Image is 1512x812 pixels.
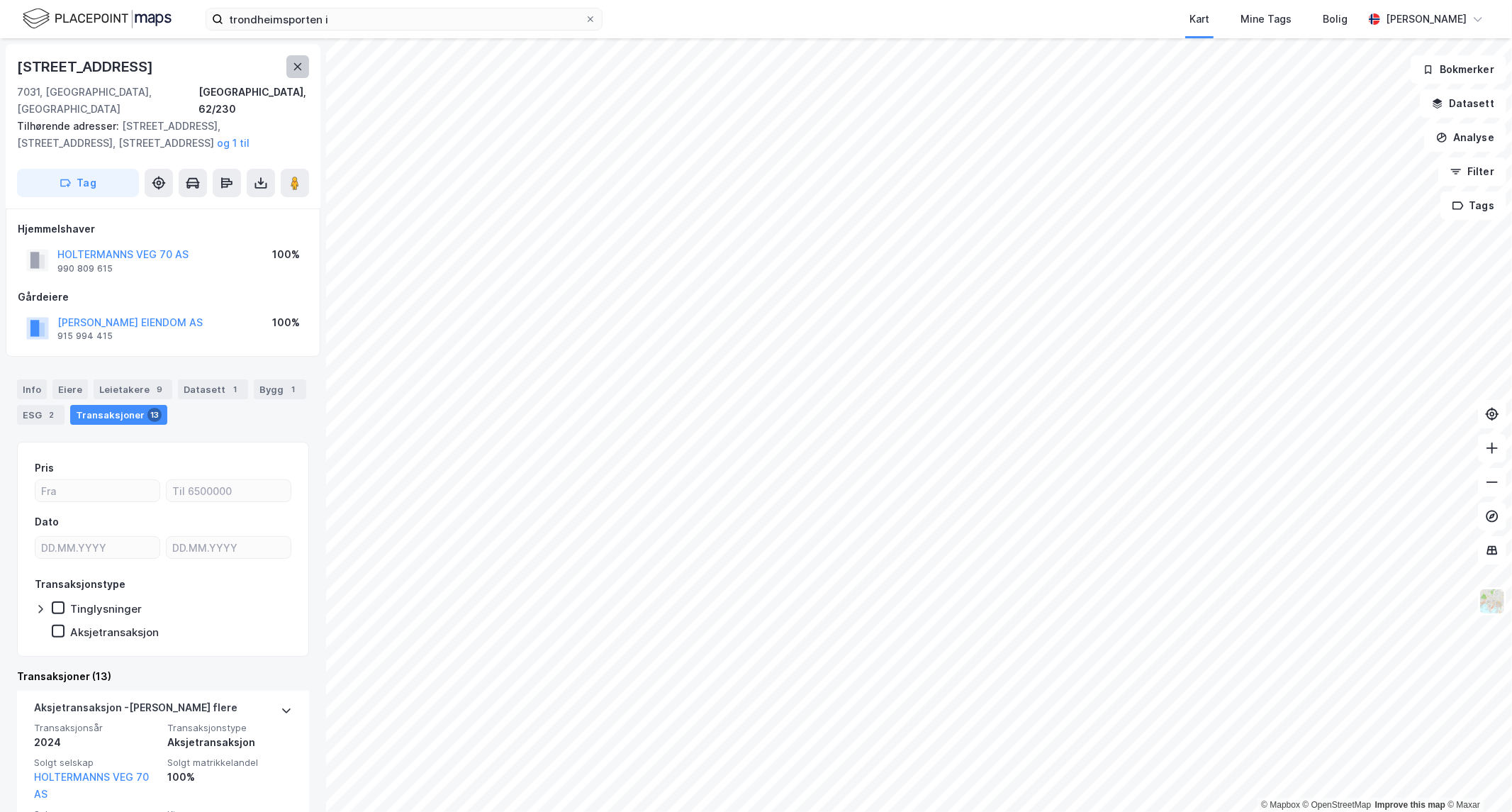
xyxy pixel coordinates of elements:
div: 2024 [34,734,159,751]
span: Transaksjonstype [167,722,292,734]
div: Aksjetransaksjon - [PERSON_NAME] flere [34,699,237,722]
div: ESG [17,405,65,425]
div: Eiere [52,379,88,399]
button: Tag [17,169,139,197]
div: 100% [272,246,300,263]
div: 990 809 615 [57,263,113,274]
span: Solgt selskap [34,757,159,769]
span: Solgt matrikkelandel [167,757,292,769]
div: Dato [35,513,59,530]
div: Aksjetransaksjon [167,734,292,751]
div: Bygg [254,379,306,399]
iframe: Chat Widget [1441,744,1512,812]
div: 100% [272,314,300,331]
span: Tilhørende adresser: [17,120,122,132]
div: Transaksjoner [70,405,167,425]
input: Til 6500000 [167,480,291,501]
a: Mapbox [1261,800,1300,810]
input: Fra [35,480,159,501]
div: [GEOGRAPHIC_DATA], 62/230 [198,84,309,118]
button: Bokmerker [1411,55,1506,84]
button: Tags [1440,191,1506,220]
div: Gårdeiere [18,289,308,306]
div: Transaksjonstype [35,576,125,593]
div: 1 [286,382,301,396]
input: DD.MM.YYYY [167,537,291,558]
a: HOLTERMANNS VEG 70 AS [34,771,149,800]
div: 2 [45,408,59,422]
div: Info [17,379,47,399]
input: DD.MM.YYYY [35,537,159,558]
div: Kontrollprogram for chat [1441,744,1512,812]
button: Filter [1438,157,1506,186]
span: Transaksjonsår [34,722,159,734]
div: 100% [167,769,292,786]
a: Improve this map [1375,800,1445,810]
div: Tinglysninger [70,602,142,616]
div: Datasett [178,379,248,399]
div: Leietakere [94,379,172,399]
div: Bolig [1323,11,1348,28]
a: OpenStreetMap [1303,800,1372,810]
div: 915 994 415 [57,330,113,342]
div: 7031, [GEOGRAPHIC_DATA], [GEOGRAPHIC_DATA] [17,84,198,118]
div: 9 [152,382,167,396]
img: Z [1479,588,1506,615]
div: Hjemmelshaver [18,221,308,238]
div: 1 [228,382,242,396]
div: [STREET_ADDRESS] [17,55,156,78]
div: [STREET_ADDRESS], [STREET_ADDRESS], [STREET_ADDRESS] [17,118,298,152]
div: [PERSON_NAME] [1386,11,1467,28]
div: Aksjetransaksjon [70,625,159,639]
img: logo.f888ab2527a4732fd821a326f86c7f29.svg [23,6,172,31]
div: Transaksjoner (13) [17,668,309,685]
input: Søk på adresse, matrikkel, gårdeiere, leietakere eller personer [223,9,585,30]
div: Pris [35,460,54,477]
div: 13 [147,408,162,422]
div: Kart [1189,11,1209,28]
div: Mine Tags [1241,11,1292,28]
button: Analyse [1424,123,1506,152]
button: Datasett [1420,89,1506,118]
